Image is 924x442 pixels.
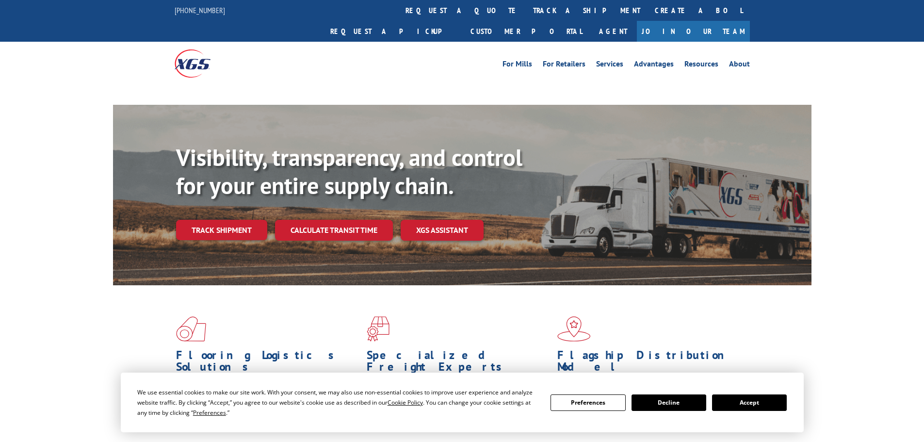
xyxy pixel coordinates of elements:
[551,394,625,411] button: Preferences
[176,316,206,342] img: xgs-icon-total-supply-chain-intelligence-red
[388,398,423,407] span: Cookie Policy
[121,373,804,432] div: Cookie Consent Prompt
[503,60,532,71] a: For Mills
[275,220,393,241] a: Calculate transit time
[175,5,225,15] a: [PHONE_NUMBER]
[367,349,550,377] h1: Specialized Freight Experts
[176,142,522,200] b: Visibility, transparency, and control for your entire supply chain.
[634,60,674,71] a: Advantages
[463,21,589,42] a: Customer Portal
[632,394,706,411] button: Decline
[176,349,359,377] h1: Flooring Logistics Solutions
[557,349,741,377] h1: Flagship Distribution Model
[193,409,226,417] span: Preferences
[596,60,623,71] a: Services
[684,60,718,71] a: Resources
[176,220,267,240] a: Track shipment
[729,60,750,71] a: About
[137,387,539,418] div: We use essential cookies to make our site work. With your consent, we may also use non-essential ...
[367,316,389,342] img: xgs-icon-focused-on-flooring-red
[401,220,484,241] a: XGS ASSISTANT
[637,21,750,42] a: Join Our Team
[712,394,787,411] button: Accept
[543,60,585,71] a: For Retailers
[557,316,591,342] img: xgs-icon-flagship-distribution-model-red
[589,21,637,42] a: Agent
[323,21,463,42] a: Request a pickup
